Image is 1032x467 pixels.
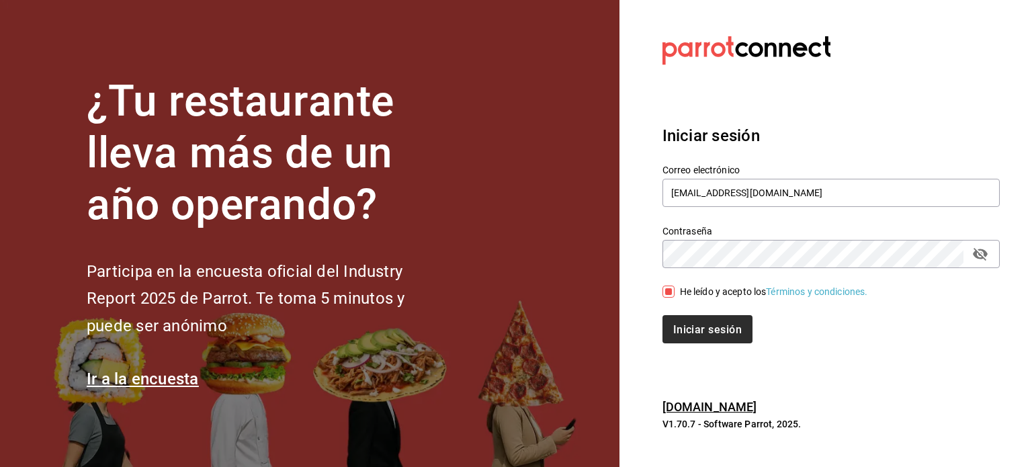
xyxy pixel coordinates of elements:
[662,226,712,237] font: Contraseña
[87,370,199,388] a: Ir a la encuesta
[662,179,1000,207] input: Ingresa tu correo electrónico
[680,286,767,297] font: He leído y acepto los
[662,419,802,429] font: V1.70.7 - Software Parrot, 2025.
[662,126,760,145] font: Iniciar sesión
[87,76,394,230] font: ¿Tu restaurante lleva más de un año operando?
[673,323,742,335] font: Iniciar sesión
[662,165,740,175] font: Correo electrónico
[662,315,752,343] button: Iniciar sesión
[662,400,757,414] a: [DOMAIN_NAME]
[87,262,404,336] font: Participa en la encuesta oficial del Industry Report 2025 de Parrot. Te toma 5 minutos y puede se...
[969,243,992,265] button: campo de contraseña
[766,286,867,297] a: Términos y condiciones.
